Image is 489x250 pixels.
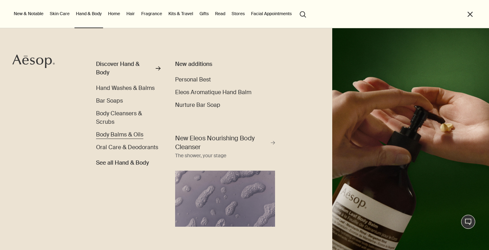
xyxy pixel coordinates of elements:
button: Close the Menu [466,10,474,18]
a: Hand Washes & Balms [96,84,155,92]
button: Open search [297,7,309,20]
span: Personal Best [175,76,211,83]
a: Kits & Travel [167,10,195,18]
a: Bar Soaps [96,97,123,105]
span: Hand Washes & Balms [96,84,155,92]
span: Body Cleansers & Scrubs [96,110,142,126]
span: Oral Care & Deodorants [96,144,158,151]
button: Stores [230,10,246,18]
a: Facial Appointments [250,10,293,18]
a: New Eleos Nourishing Body Cleanser The shower, your stageBody cleanser foam in purple background [173,132,277,227]
a: See all Hand & Body [96,156,149,167]
a: Hand & Body [74,10,103,18]
a: Body Cleansers & Scrubs [96,109,160,126]
span: See all Hand & Body [96,159,149,167]
a: Read [214,10,227,18]
div: Discover Hand & Body [96,60,154,77]
a: Home [107,10,121,18]
a: Hair [125,10,136,18]
img: A hand holding the pump dispensing Geranium Leaf Body Balm on to hand. [332,28,489,250]
a: Personal Best [175,75,211,84]
div: The shower, your stage [175,152,226,160]
span: Eleos Aromatique Hand Balm [175,89,251,96]
span: Body Balms & Oils [96,131,143,138]
a: Fragrance [140,10,163,18]
a: Oral Care & Deodorants [96,143,158,152]
div: New additions [175,60,254,68]
a: Skin Care [48,10,71,18]
a: Aesop [12,54,55,70]
svg: Aesop [12,54,55,68]
span: New Eleos Nourishing Body Cleanser [175,134,269,152]
a: Discover Hand & Body [96,60,160,80]
a: Gifts [198,10,210,18]
button: Chat en direct [461,215,475,229]
a: Nurture Bar Soap [175,101,220,109]
button: New & Notable [12,10,45,18]
a: Body Balms & Oils [96,130,143,139]
a: Eleos Aromatique Hand Balm [175,88,251,97]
